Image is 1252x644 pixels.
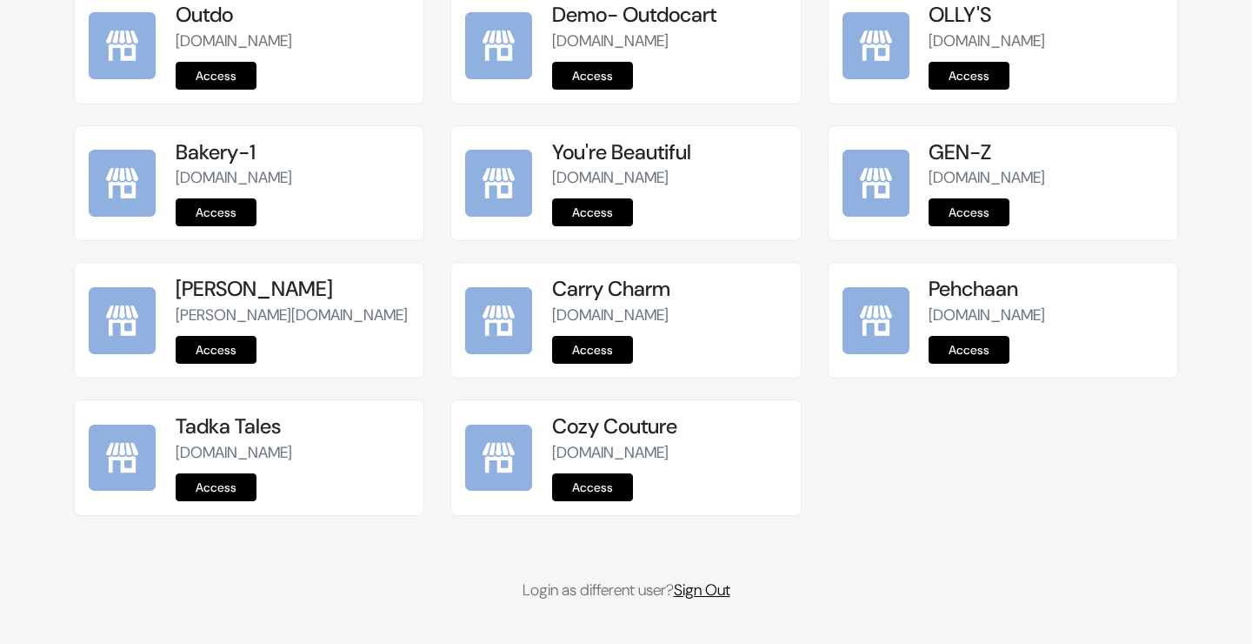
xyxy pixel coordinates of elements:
a: Access [552,62,633,90]
a: Access [552,336,633,364]
p: [DOMAIN_NAME] [552,166,786,190]
p: [DOMAIN_NAME] [176,166,410,190]
p: [DOMAIN_NAME] [929,30,1162,53]
a: Access [552,198,633,226]
img: WALKER [89,287,156,354]
a: Access [929,198,1009,226]
img: Carry Charm [465,287,532,354]
a: Access [176,336,256,364]
a: Access [176,473,256,501]
h5: GEN-Z [929,140,1162,165]
img: Demo- Outdocart [465,12,532,79]
p: [DOMAIN_NAME] [552,441,786,465]
h5: You're Beautiful [552,140,786,165]
img: You're Beautiful [465,150,532,217]
p: [PERSON_NAME][DOMAIN_NAME] [176,304,410,327]
img: Cozy Couture [465,425,532,492]
a: Access [176,62,256,90]
h5: Outdo [176,3,410,28]
h5: Cozy Couture [552,414,786,439]
p: [DOMAIN_NAME] [929,304,1162,327]
a: Sign Out [674,580,730,600]
h5: OLLY'S [929,3,1162,28]
p: [DOMAIN_NAME] [552,30,786,53]
a: Access [929,336,1009,364]
p: [DOMAIN_NAME] [176,441,410,465]
p: [DOMAIN_NAME] [176,30,410,53]
p: Login as different user? [74,579,1178,602]
h5: Carry Charm [552,277,786,302]
p: [DOMAIN_NAME] [929,166,1162,190]
img: Pehchaan [842,287,909,354]
h5: Tadka Tales [176,414,410,439]
h5: [PERSON_NAME] [176,277,410,302]
a: Access [176,198,256,226]
img: OLLY'S [842,12,909,79]
img: GEN-Z [842,150,909,217]
h5: Demo- Outdocart [552,3,786,28]
a: Access [929,62,1009,90]
h5: Bakery-1 [176,140,410,165]
img: Bakery-1 [89,150,156,217]
a: Access [552,473,633,501]
img: Tadka Tales [89,425,156,492]
p: [DOMAIN_NAME] [552,304,786,327]
h5: Pehchaan [929,277,1162,302]
img: Outdo [89,12,156,79]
